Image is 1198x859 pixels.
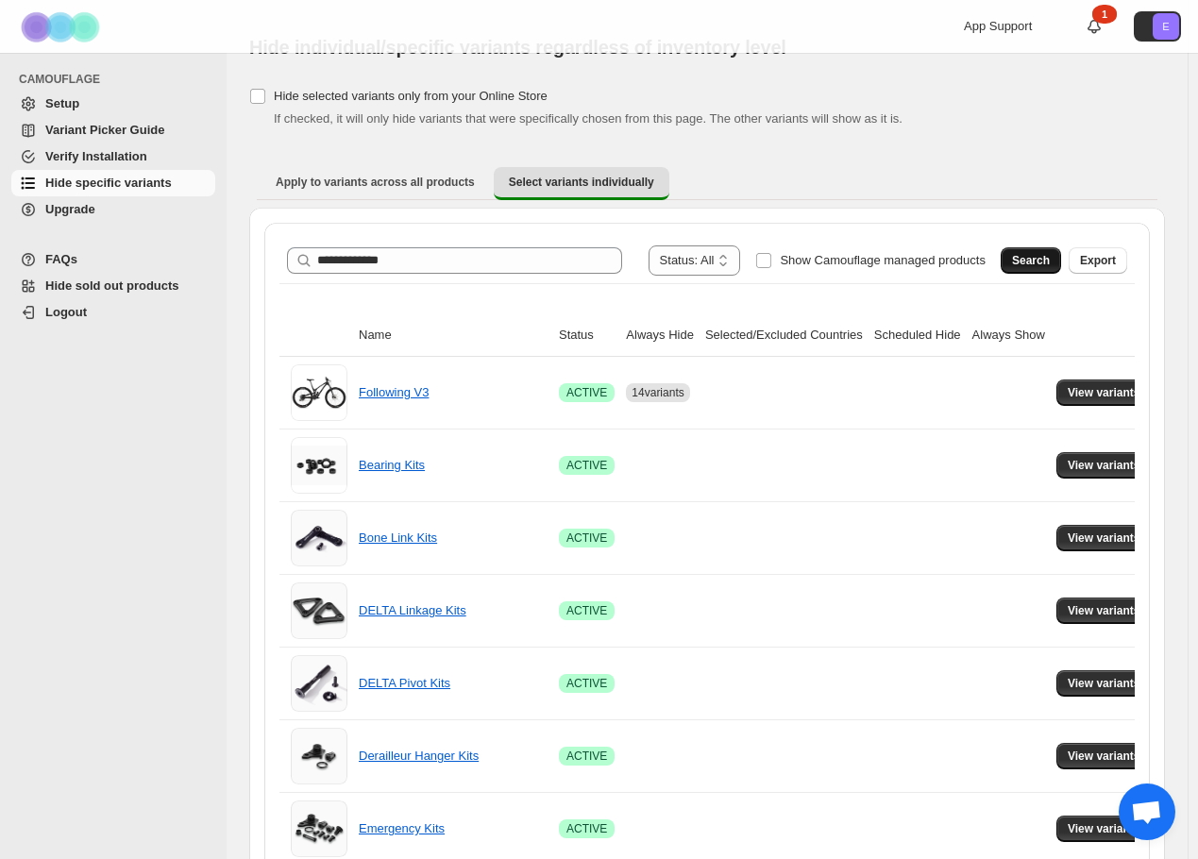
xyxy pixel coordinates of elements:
[45,278,179,293] span: Hide sold out products
[11,143,215,170] a: Verify Installation
[291,583,347,638] img: DELTA Linkage Kits
[1068,821,1140,836] span: View variants
[1068,458,1140,473] span: View variants
[11,91,215,117] a: Setup
[566,821,607,836] span: ACTIVE
[566,749,607,764] span: ACTIVE
[291,729,347,783] img: Derailleur Hanger Kits
[1012,253,1050,268] span: Search
[1069,247,1127,274] button: Export
[700,314,869,357] th: Selected/Excluded Countries
[11,299,215,326] a: Logout
[632,386,683,399] span: 14 variants
[1056,452,1152,479] button: View variants
[1068,749,1140,764] span: View variants
[1068,603,1140,618] span: View variants
[566,385,607,400] span: ACTIVE
[553,314,620,357] th: Status
[291,801,347,856] img: Emergency Kits
[1001,247,1061,274] button: Search
[359,676,450,690] a: DELTA Pivot Kits
[1085,17,1104,36] a: 1
[274,89,548,103] span: Hide selected variants only from your Online Store
[45,176,172,190] span: Hide specific variants
[359,385,429,399] a: Following V3
[566,676,607,691] span: ACTIVE
[566,458,607,473] span: ACTIVE
[1056,743,1152,769] button: View variants
[45,252,77,266] span: FAQs
[261,167,490,197] button: Apply to variants across all products
[45,305,87,319] span: Logout
[359,821,445,835] a: Emergency Kits
[869,314,967,357] th: Scheduled Hide
[359,603,466,617] a: DELTA Linkage Kits
[11,196,215,223] a: Upgrade
[1119,783,1175,840] a: Open chat
[11,246,215,273] a: FAQs
[276,175,475,190] span: Apply to variants across all products
[1056,816,1152,842] button: View variants
[11,117,215,143] a: Variant Picker Guide
[1056,525,1152,551] button: View variants
[45,96,79,110] span: Setup
[566,603,607,618] span: ACTIVE
[19,72,217,87] span: CAMOUFLAGE
[780,253,986,267] span: Show Camouflage managed products
[494,167,669,200] button: Select variants individually
[45,123,164,137] span: Variant Picker Guide
[274,111,903,126] span: If checked, it will only hide variants that were specifically chosen from this page. The other va...
[353,314,553,357] th: Name
[359,531,437,545] a: Bone Link Kits
[359,458,425,472] a: Bearing Kits
[291,656,347,711] img: DELTA Pivot Kits
[566,531,607,546] span: ACTIVE
[1056,379,1152,406] button: View variants
[1056,598,1152,624] button: View variants
[1162,21,1169,32] text: E
[359,749,479,763] a: Derailleur Hanger Kits
[15,1,110,53] img: Camouflage
[11,170,215,196] a: Hide specific variants
[1092,5,1117,24] div: 1
[1068,531,1140,546] span: View variants
[1068,676,1140,691] span: View variants
[1056,670,1152,697] button: View variants
[45,149,147,163] span: Verify Installation
[1134,11,1181,42] button: Avatar with initials E
[967,314,1051,357] th: Always Show
[964,19,1032,33] span: App Support
[11,273,215,299] a: Hide sold out products
[1080,253,1116,268] span: Export
[291,511,347,565] img: Bone Link Kits
[45,202,95,216] span: Upgrade
[1153,13,1179,40] span: Avatar with initials E
[509,175,654,190] span: Select variants individually
[1068,385,1140,400] span: View variants
[620,314,700,357] th: Always Hide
